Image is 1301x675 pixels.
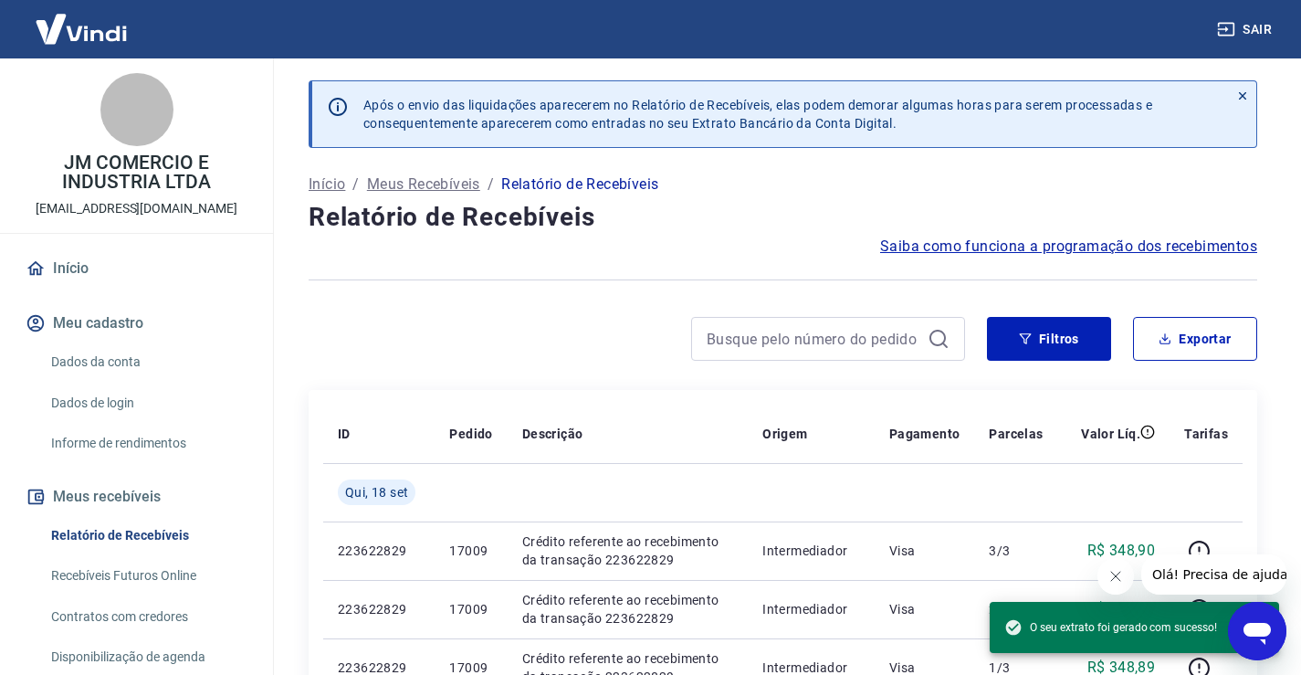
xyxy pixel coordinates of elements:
iframe: Mensagem da empresa [1141,554,1286,595]
p: 2/3 [989,600,1043,618]
button: Meu cadastro [22,303,251,343]
button: Sair [1213,13,1279,47]
button: Filtros [987,317,1111,361]
span: Olá! Precisa de ajuda? [11,13,153,27]
a: Dados da conta [44,343,251,381]
h4: Relatório de Recebíveis [309,199,1257,236]
button: Exportar [1133,317,1257,361]
p: JM COMERCIO E INDUSTRIA LTDA [15,153,258,192]
p: Tarifas [1184,425,1228,443]
p: Crédito referente ao recebimento da transação 223622829 [522,533,733,569]
a: Informe de rendimentos [44,425,251,462]
p: Descrição [522,425,583,443]
iframe: Fechar mensagem [1097,558,1134,595]
p: / [352,174,359,195]
p: 3/3 [989,542,1043,560]
p: R$ 348,90 [1087,540,1156,562]
p: Crédito referente ao recebimento da transação 223622829 [522,591,733,628]
p: R$ 348,89 [1087,598,1156,620]
p: Visa [889,542,960,560]
a: Dados de login [44,385,251,422]
a: Meus Recebíveis [367,174,480,195]
span: Qui, 18 set [345,483,408,501]
button: Meus recebíveis [22,477,251,517]
iframe: Botão para abrir a janela de mensagens [1228,602,1286,660]
img: Vindi [22,1,141,57]
span: O seu extrato foi gerado com sucesso! [1004,618,1217,637]
p: 17009 [449,542,492,560]
p: 223622829 [338,600,420,618]
p: Relatório de Recebíveis [501,174,658,195]
p: Visa [889,600,960,618]
p: Parcelas [989,425,1043,443]
p: Pagamento [889,425,960,443]
p: Após o envio das liquidações aparecerem no Relatório de Recebíveis, elas podem demorar algumas ho... [363,96,1152,132]
p: 17009 [449,600,492,618]
p: 223622829 [338,542,420,560]
a: Recebíveis Futuros Online [44,557,251,595]
p: [EMAIL_ADDRESS][DOMAIN_NAME] [36,199,237,218]
p: Intermediador [762,600,860,618]
a: Início [22,248,251,289]
p: / [488,174,494,195]
p: ID [338,425,351,443]
p: Valor Líq. [1081,425,1140,443]
p: Intermediador [762,542,860,560]
a: Relatório de Recebíveis [44,517,251,554]
input: Busque pelo número do pedido [707,325,920,353]
p: Pedido [449,425,492,443]
a: Saiba como funciona a programação dos recebimentos [880,236,1257,258]
a: Início [309,174,345,195]
p: Origem [762,425,807,443]
a: Contratos com credores [44,598,251,636]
